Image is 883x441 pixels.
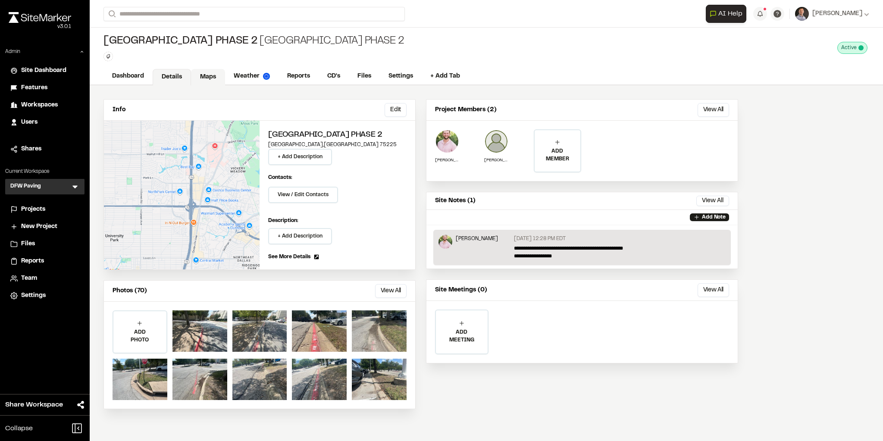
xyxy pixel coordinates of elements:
[21,83,47,93] span: Features
[795,7,869,21] button: [PERSON_NAME]
[268,228,332,244] button: + Add Description
[10,256,79,266] a: Reports
[153,69,191,85] a: Details
[435,105,497,115] p: Project Members (2)
[422,68,469,84] a: + Add Tab
[10,274,79,283] a: Team
[795,7,809,21] img: User
[21,118,38,127] span: Users
[10,182,41,191] h3: DFW Paving
[10,83,79,93] a: Features
[5,400,63,410] span: Share Workspace
[268,174,292,181] p: Contacts:
[21,100,58,110] span: Workspaces
[10,222,79,231] a: New Project
[5,48,20,56] p: Admin
[9,12,71,23] img: rebrand.png
[706,5,746,23] button: Open AI Assistant
[484,129,508,153] img: Jacob Hill
[103,52,113,61] button: Edit Tags
[435,285,487,295] p: Site Meetings (0)
[268,187,338,203] button: View / Edit Contacts
[858,45,864,50] span: This project is active and counting against your active project count.
[113,105,125,115] p: Info
[841,44,857,52] span: Active
[435,157,459,163] p: [PERSON_NAME]
[706,5,750,23] div: Open AI Assistant
[837,42,867,54] div: This project is active and counting against your active project count.
[698,103,729,117] button: View All
[10,144,79,154] a: Shares
[349,68,380,84] a: Files
[21,222,57,231] span: New Project
[319,68,349,84] a: CD's
[385,103,407,117] button: Edit
[21,66,66,75] span: Site Dashboard
[103,68,153,84] a: Dashboard
[10,66,79,75] a: Site Dashboard
[103,34,258,48] span: [GEOGRAPHIC_DATA] Phase 2
[268,149,332,165] button: + Add Description
[696,196,729,206] button: View All
[375,284,407,298] button: View All
[268,217,407,225] p: Description:
[435,196,476,206] p: Site Notes (1)
[21,239,35,249] span: Files
[268,129,407,141] h2: [GEOGRAPHIC_DATA] Phase 2
[21,291,46,300] span: Settings
[279,68,319,84] a: Reports
[10,118,79,127] a: Users
[191,69,225,85] a: Maps
[456,235,498,243] p: [PERSON_NAME]
[113,286,147,296] p: Photos (70)
[380,68,422,84] a: Settings
[268,141,407,149] p: [GEOGRAPHIC_DATA] , [GEOGRAPHIC_DATA] 75225
[698,283,729,297] button: View All
[10,205,79,214] a: Projects
[21,274,37,283] span: Team
[103,34,404,48] div: [GEOGRAPHIC_DATA] Phase 2
[21,144,41,154] span: Shares
[702,213,726,221] p: Add Note
[21,256,44,266] span: Reports
[436,328,488,344] p: ADD MEETING
[435,129,459,153] img: Sam Chance
[10,239,79,249] a: Files
[5,423,33,434] span: Collapse
[9,23,71,31] div: Oh geez...please don't...
[484,157,508,163] p: [PERSON_NAME]
[263,73,270,80] img: precipai.png
[21,205,45,214] span: Projects
[535,147,580,163] p: ADD MEMBER
[268,253,310,261] span: See More Details
[10,291,79,300] a: Settings
[718,9,742,19] span: AI Help
[113,328,166,344] p: ADD PHOTO
[225,68,279,84] a: Weather
[10,100,79,110] a: Workspaces
[514,235,566,243] p: [DATE] 12:28 PM EDT
[438,235,452,249] img: Sam Chance
[812,9,862,19] span: [PERSON_NAME]
[103,7,119,21] button: Search
[5,168,85,175] p: Current Workspace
